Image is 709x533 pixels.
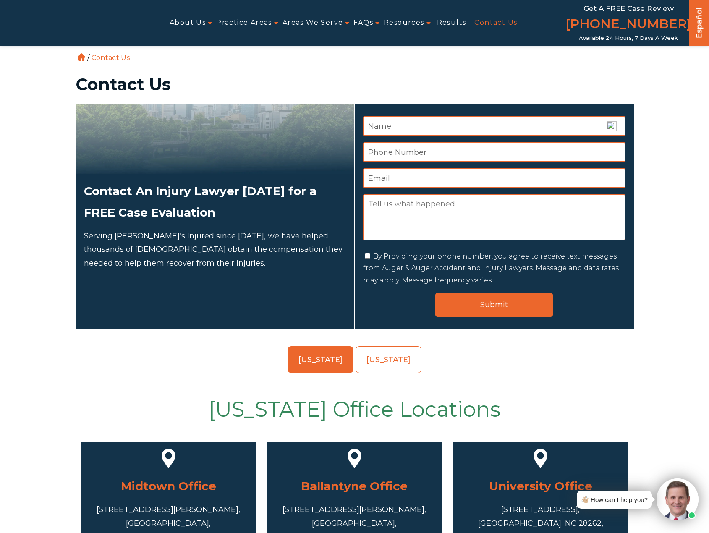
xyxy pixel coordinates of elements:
[78,53,85,61] a: Home
[81,395,629,424] h2: [US_STATE] Office Locations
[465,476,616,496] h3: University Office
[170,13,206,32] a: About Us
[363,116,625,136] input: Name
[565,15,691,35] a: [PHONE_NUMBER]
[363,142,625,162] input: Phone Number
[474,13,517,32] a: Contact Us
[5,14,122,31] img: Auger & Auger Accident and Injury Lawyers Logo
[89,54,132,62] li: Contact Us
[384,13,424,32] a: Resources
[657,478,699,520] img: Intaker widget Avatar
[583,4,674,13] span: Get a FREE Case Review
[363,168,625,188] input: Email
[76,76,634,93] h1: Contact Us
[581,494,648,505] div: 👋🏼 How can I help you?
[356,346,421,373] a: [US_STATE]
[607,121,617,131] img: npw-badge-icon.svg
[435,293,553,317] input: Submit
[93,476,244,496] h3: Midtown Office
[437,13,466,32] a: Results
[84,229,345,270] p: Serving [PERSON_NAME]’s Injured since [DATE], we have helped thousands of [DEMOGRAPHIC_DATA] obta...
[76,104,354,174] img: Attorneys
[288,346,353,373] a: [US_STATE]
[84,180,345,223] h2: Contact An Injury Lawyer [DATE] for a FREE Case Evaluation
[353,13,373,32] a: FAQs
[216,13,272,32] a: Practice Areas
[579,35,678,42] span: Available 24 Hours, 7 Days a Week
[363,252,619,285] label: By Providing your phone number, you agree to receive text messages from Auger & Auger Accident an...
[283,13,343,32] a: Areas We Serve
[279,476,430,496] h3: Ballantyne Office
